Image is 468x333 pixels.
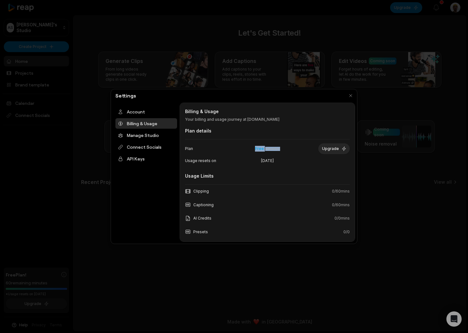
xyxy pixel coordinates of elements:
span: ( month ly) [265,147,280,151]
div: AI Credits [185,215,211,221]
span: 0 / 0 [343,229,350,235]
span: Plan [185,146,225,152]
button: Upgrade [318,143,350,154]
div: Clipping [185,188,209,194]
h2: Billing & Usage [185,108,350,115]
div: Usage Limits [185,173,350,179]
div: Captioning [185,202,214,208]
div: API Keys [115,153,177,164]
p: Your billing and usage journey at [DOMAIN_NAME] [185,117,350,122]
span: [DATE] [241,158,294,164]
span: 0 / 60 mins [332,188,350,194]
h2: Settings [113,92,139,99]
div: Account [115,106,177,117]
div: Billing & Usage [115,118,177,129]
span: Usage resets on [185,158,239,164]
span: Free [255,146,264,152]
div: Plan details [185,127,350,134]
span: 0 / 60 mins [332,202,350,208]
div: Manage Studio [115,130,177,140]
div: Connect Socials [115,142,177,152]
div: Presets [185,229,208,235]
span: 0 / 0 mins [334,215,350,221]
